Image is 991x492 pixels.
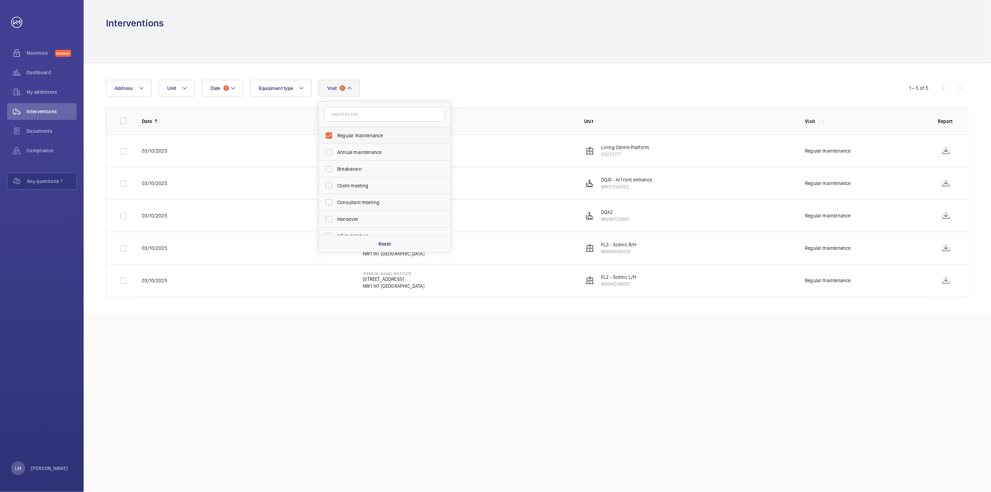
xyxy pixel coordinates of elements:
div: 1 – 5 of 5 [909,85,929,92]
p: NW1 1AT [GEOGRAPHIC_DATA] [363,250,424,257]
span: Visit [327,85,337,91]
img: elevator.svg [586,244,594,252]
p: [PERSON_NAME] [31,465,68,472]
p: WM17264152 [601,183,652,190]
span: Consultant meeting [337,199,433,206]
p: Visit [805,118,815,125]
span: Discover [55,50,71,57]
img: platform_lift.svg [586,212,594,220]
p: NW1 1AT [GEOGRAPHIC_DATA] [363,283,424,290]
p: LM [15,465,21,472]
div: Regular maintenance [805,245,851,252]
span: Handover [337,216,433,223]
span: Unit [167,85,176,91]
span: Client meeting [337,182,433,189]
p: Report [938,118,954,125]
span: Compliance [26,147,77,154]
p: [STREET_ADDRESS] [363,276,424,283]
span: Address [115,85,133,91]
span: 1 [340,85,345,91]
div: Regular maintenance [805,212,851,219]
span: IoT Installation [337,232,433,239]
span: Equipment type [259,85,293,91]
p: [PERSON_NAME] Institute [363,271,424,276]
img: elevator.svg [586,276,594,285]
p: 03/10/2025 [142,277,167,284]
img: platform_lift.svg [586,179,594,187]
input: Search by visit [324,107,445,122]
button: Equipment type [250,80,312,97]
img: elevator.svg [586,147,594,155]
span: Annual maintenance [337,149,433,156]
p: DDA1 - At front entrance [601,176,652,183]
span: 1 [223,85,229,91]
p: DDA2 [601,209,630,216]
p: 03/10/2025 [142,245,167,252]
button: Address [106,80,152,97]
span: Any questions ? [27,178,76,185]
div: Regular maintenance [805,277,851,284]
h1: Interventions [106,17,164,30]
p: WM46103661 [601,216,630,223]
span: Dashboard [26,69,77,76]
p: Living Centre Platform [601,144,650,151]
p: 03/10/2025 [142,147,167,154]
p: Date [142,118,152,125]
p: FL3 - Scenic R/H [601,241,637,248]
p: WM94246697 [601,280,636,287]
p: Reset [378,240,391,247]
p: Address [363,118,573,125]
button: Unit [159,80,195,97]
button: Visit1 [318,80,359,97]
p: 03/10/2025 [142,212,167,219]
span: Maximize [26,49,55,56]
p: WM96849910 [601,248,637,255]
p: 03/10/2025 [142,180,167,187]
span: Date [210,85,221,91]
span: My addresses [26,89,77,95]
span: Interventions [26,108,77,115]
div: Regular maintenance [805,180,851,187]
span: Documents [26,128,77,134]
p: Unit [584,118,794,125]
div: Regular maintenance [805,147,851,154]
span: Breakdown [337,166,433,172]
p: FL2 - Scenic L/H [601,274,636,280]
button: Date1 [202,80,243,97]
span: Regular maintenance [337,132,433,139]
p: 59221717 [601,151,650,158]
